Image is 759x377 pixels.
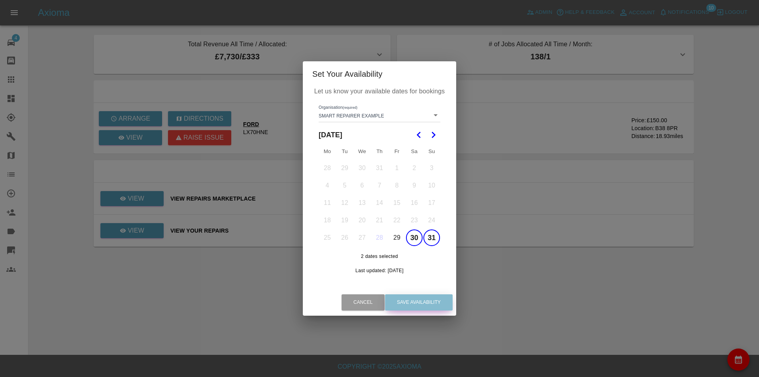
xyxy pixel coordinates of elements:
button: Thursday, July 31st, 2025 [371,160,388,176]
button: Tuesday, August 12th, 2025 [336,195,353,211]
button: Wednesday, July 30th, 2025 [354,160,370,176]
button: Monday, August 11th, 2025 [319,195,336,211]
table: August 2025 [319,144,440,246]
button: Sunday, August 10th, 2025 [423,177,440,194]
button: Today, Thursday, August 28th, 2025 [371,229,388,246]
button: Saturday, August 2nd, 2025 [406,160,423,176]
button: Wednesday, August 27th, 2025 [354,229,370,246]
button: Saturday, August 9th, 2025 [406,177,423,194]
th: Tuesday [336,144,353,159]
button: Tuesday, August 5th, 2025 [336,177,353,194]
button: Tuesday, July 29th, 2025 [336,160,353,176]
h2: Set Your Availability [303,61,456,87]
button: Sunday, August 3rd, 2025 [423,160,440,176]
th: Saturday [406,144,423,159]
button: Friday, August 1st, 2025 [389,160,405,176]
th: Sunday [423,144,440,159]
button: Saturday, August 23rd, 2025 [406,212,423,229]
th: Monday [319,144,336,159]
button: Sunday, August 17th, 2025 [423,195,440,211]
button: Tuesday, August 19th, 2025 [336,212,353,229]
span: 2 dates selected [319,253,440,261]
button: Monday, August 25th, 2025 [319,229,336,246]
button: Friday, August 29th, 2025 [389,229,405,246]
button: Monday, July 28th, 2025 [319,160,336,176]
span: Last updated: [DATE] [355,268,404,273]
button: Tuesday, August 26th, 2025 [336,229,353,246]
button: Thursday, August 7th, 2025 [371,177,388,194]
div: Smart Repairer example [319,108,440,122]
th: Thursday [371,144,388,159]
button: Friday, August 8th, 2025 [389,177,405,194]
button: Monday, August 4th, 2025 [319,177,336,194]
button: Wednesday, August 20th, 2025 [354,212,370,229]
button: Thursday, August 14th, 2025 [371,195,388,211]
p: Let us know your available dates for bookings [312,87,447,96]
button: Saturday, August 16th, 2025 [406,195,423,211]
button: Friday, August 15th, 2025 [389,195,405,211]
button: Sunday, August 31st, 2025, selected [423,229,440,246]
button: Wednesday, August 6th, 2025 [354,177,370,194]
button: Go to the Next Month [426,128,440,142]
th: Friday [388,144,406,159]
small: (required) [343,106,357,109]
button: Wednesday, August 13th, 2025 [354,195,370,211]
th: Wednesday [353,144,371,159]
label: Organisation [319,104,357,110]
button: Save Availability [385,294,453,311]
button: Thursday, August 21st, 2025 [371,212,388,229]
span: [DATE] [319,126,342,144]
button: Go to the Previous Month [412,128,426,142]
button: Friday, August 22nd, 2025 [389,212,405,229]
button: Sunday, August 24th, 2025 [423,212,440,229]
button: Cancel [342,294,385,311]
button: Monday, August 18th, 2025 [319,212,336,229]
button: Saturday, August 30th, 2025, selected [406,229,423,246]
